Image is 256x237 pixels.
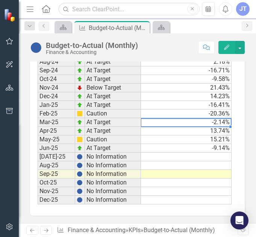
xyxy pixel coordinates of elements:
td: At Target [85,92,141,101]
td: -2.14% [141,118,232,127]
td: At Target [85,144,141,153]
td: At Target [85,101,141,109]
td: No Information [85,196,141,204]
img: No Information [30,42,42,54]
img: zOikAAAAAElFTkSuQmCC [77,59,83,65]
img: ClearPoint Strategy [4,9,17,22]
img: BgCOk07PiH71IgAAAABJRU5ErkJggg== [77,188,83,194]
td: At Target [85,75,141,84]
td: No Information [85,187,141,196]
div: » » [57,226,237,235]
img: zOikAAAAAElFTkSuQmCC [77,76,83,82]
td: Mar-25 [38,118,75,127]
td: Caution [85,135,141,144]
td: [DATE]-25 [38,153,75,161]
td: Aug-25 [38,161,75,170]
td: -16.41% [141,101,232,109]
img: zOikAAAAAElFTkSuQmCC [77,102,83,108]
div: Finance & Accounting [46,49,138,55]
td: At Target [85,118,141,127]
img: zOikAAAAAElFTkSuQmCC [77,67,83,73]
td: No Information [85,178,141,187]
td: Jun-25 [38,144,75,153]
a: KPIs [129,226,141,234]
img: cBAA0RP0Y6D5n+AAAAAElFTkSuQmCC [77,111,83,117]
a: Finance & Accounting [68,226,126,234]
div: Budget-to-Actual (Monthly) [144,226,215,234]
img: zOikAAAAAElFTkSuQmCC [77,93,83,99]
img: BgCOk07PiH71IgAAAABJRU5ErkJggg== [77,171,83,177]
td: At Target [85,58,141,66]
img: BgCOk07PiH71IgAAAABJRU5ErkJggg== [77,197,83,203]
td: Nov-25 [38,187,75,196]
img: BgCOk07PiH71IgAAAABJRU5ErkJggg== [77,162,83,168]
td: 14.23% [141,92,232,101]
img: zOikAAAAAElFTkSuQmCC [77,119,83,125]
div: Budget-to-Actual (Monthly) [46,41,138,49]
div: Open Intercom Messenger [230,211,248,229]
td: Sep-25 [38,170,75,178]
img: zOikAAAAAElFTkSuQmCC [77,145,83,151]
button: JT [236,2,250,16]
td: At Target [85,127,141,135]
td: Apr-25 [38,127,75,135]
td: At Target [85,66,141,75]
td: -16.71% [141,66,232,75]
td: -9.58% [141,75,232,84]
input: Search ClearPoint... [58,3,199,16]
td: No Information [85,170,141,178]
td: Feb-25 [38,109,75,118]
td: Dec-25 [38,196,75,204]
img: cBAA0RP0Y6D5n+AAAAAElFTkSuQmCC [77,136,83,142]
td: Aug-24 [38,58,75,66]
td: Jan-25 [38,101,75,109]
td: Nov-24 [38,84,75,92]
td: Oct-24 [38,75,75,84]
img: zOikAAAAAElFTkSuQmCC [77,128,83,134]
td: -9.14% [141,144,232,153]
td: 13.74% [141,127,232,135]
img: TnMDeAgwAPMxUmUi88jYAAAAAElFTkSuQmCC [77,85,83,91]
td: Below Target [85,84,141,92]
td: May-25 [38,135,75,144]
td: -20.36% [141,109,232,118]
td: No Information [85,153,141,161]
td: Dec-24 [38,92,75,101]
td: Caution [85,109,141,118]
img: BgCOk07PiH71IgAAAABJRU5ErkJggg== [77,180,83,186]
div: Budget-to-Actual (Monthly) [89,23,148,33]
td: 15.21% [141,135,232,144]
img: BgCOk07PiH71IgAAAABJRU5ErkJggg== [77,154,83,160]
td: 2.18% [141,58,232,66]
td: No Information [85,161,141,170]
td: Sep-24 [38,66,75,75]
td: Oct-25 [38,178,75,187]
td: 21.43% [141,84,232,92]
